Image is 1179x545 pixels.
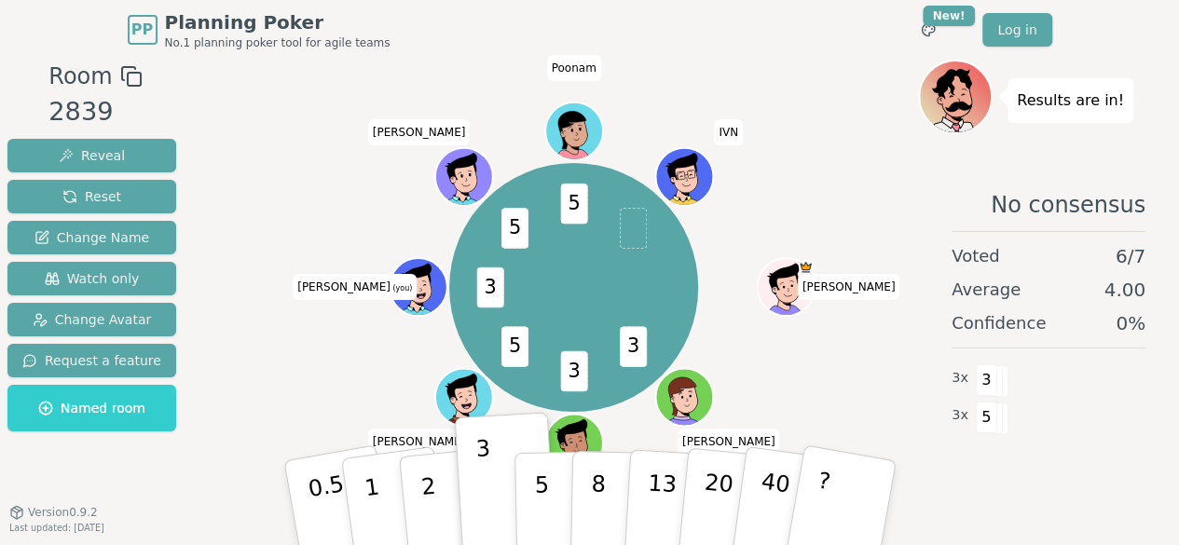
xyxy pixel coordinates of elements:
span: Click to change your name [798,274,900,300]
span: No consensus [991,190,1145,220]
span: Named room [38,399,145,417]
span: No.1 planning poker tool for agile teams [165,35,391,50]
span: Click to change your name [678,429,780,455]
button: Reveal [7,139,176,172]
span: Change Avatar [33,310,152,329]
span: 5 [501,208,528,249]
button: Named room [7,385,176,431]
span: Average [952,277,1021,303]
p: 3 [474,435,495,537]
p: Results are in! [1017,88,1124,114]
span: 4.00 [1104,277,1145,303]
span: Click to change your name [368,119,471,145]
button: Watch only [7,262,176,295]
span: PP [131,19,153,41]
button: Change Name [7,221,176,254]
div: 2839 [48,93,142,131]
span: Planning Poker [165,9,391,35]
button: Version0.9.2 [9,505,98,520]
span: 5 [501,326,528,367]
span: 5 [560,184,587,225]
span: Room [48,60,112,93]
span: Click to change your name [714,119,743,145]
span: Version 0.9.2 [28,505,98,520]
a: PPPlanning PokerNo.1 planning poker tool for agile teams [128,9,391,50]
span: Request a feature [22,351,161,370]
span: 3 [476,267,503,308]
button: Request a feature [7,344,176,377]
span: 3 [976,364,997,396]
span: Change Name [34,228,149,247]
span: Click to change your name [368,429,471,455]
span: (you) [391,284,413,293]
span: Voted [952,243,1000,269]
button: Change Avatar [7,303,176,336]
span: 3 [560,351,587,392]
span: 0 % [1116,310,1145,336]
span: Confidence [952,310,1046,336]
div: New! [923,6,976,26]
button: New! [912,13,945,47]
span: Reset [62,187,121,206]
span: Reveal [59,146,125,165]
span: 6 / 7 [1116,243,1145,269]
span: 3 x [952,405,968,426]
span: James is the host [798,260,812,274]
span: Click to change your name [547,55,601,81]
a: Log in [982,13,1051,47]
span: 3 x [952,368,968,388]
span: 3 [620,326,647,367]
button: Reset [7,180,176,213]
span: Watch only [45,269,140,288]
button: Click to change your avatar [391,260,445,314]
span: Last updated: [DATE] [9,523,104,533]
span: 5 [976,402,997,433]
span: Click to change your name [293,274,417,300]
